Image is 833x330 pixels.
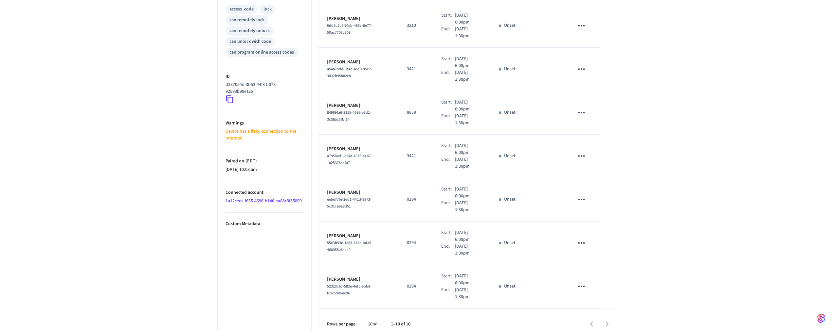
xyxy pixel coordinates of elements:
[455,99,483,113] p: [DATE] 6:00pm
[407,283,426,290] p: 0294
[504,109,516,116] p: Unset
[263,6,272,13] div: lock
[327,276,391,283] p: [PERSON_NAME]
[226,198,302,204] a: 1a12ceea-f635-4696-b140-ea88c3f35090
[229,38,271,45] div: can unlock with code
[327,197,371,209] span: ee5e77fe-2ed1-442d-9872-5c3cca8a9d51
[229,6,254,13] div: access_code
[327,321,357,328] p: Rows per page:
[226,128,303,142] p: Device has a flaky connection to the internet.
[226,166,303,173] p: [DATE] 10:03 am
[244,158,257,164] span: ( EDT )
[229,27,270,34] div: can remotely unlock
[441,229,455,243] div: Start:
[226,73,303,80] p: ID
[441,113,455,126] div: End:
[441,142,455,156] div: Start:
[441,287,455,300] div: End:
[327,110,371,122] span: 849f84a6-2155-4686-a3d1-3c38ac3fbf14
[455,200,483,213] p: [DATE] 1:30pm
[407,22,426,29] p: 3210
[327,233,391,239] p: [PERSON_NAME]
[327,66,372,79] span: 454a78dd-0a4c-45c0-95c2-3832b95802c8
[441,69,455,83] div: End:
[407,239,426,246] p: 0294
[407,153,426,159] p: 3421
[441,99,455,113] div: Start:
[441,12,455,26] div: Start:
[327,102,391,109] p: [PERSON_NAME]
[407,196,426,203] p: 0294
[504,196,516,203] p: Unset
[407,109,426,116] p: 8839
[455,186,483,200] p: [DATE] 6:00pm
[441,26,455,40] div: End:
[327,240,372,253] span: 5563b93e-1e63-443a-bda5-466058a64cc0
[455,12,483,26] p: [DATE] 6:00pm
[504,283,516,290] p: Unset
[455,26,483,40] p: [DATE] 1:30pm
[441,200,455,213] div: End:
[455,243,483,257] p: [DATE] 1:30pm
[327,189,391,196] p: [PERSON_NAME]
[441,273,455,287] div: Start:
[441,243,455,257] div: End:
[365,320,380,329] div: 10
[504,239,516,246] p: Unset
[226,221,303,227] p: Custom Metadata
[455,229,483,243] p: [DATE] 6:00pm
[226,120,303,127] p: Warnings
[504,66,516,73] p: Unset
[391,321,410,328] p: 1–10 of 10
[455,69,483,83] p: [DATE] 1:30pm
[455,287,483,300] p: [DATE] 1:30pm
[327,15,391,22] p: [PERSON_NAME]
[455,156,483,170] p: [DATE] 1:30pm
[817,313,825,323] img: SeamLogoGradient.69752ec5.svg
[226,158,303,165] p: Paired on
[229,49,294,56] div: can program online access codes
[327,146,391,153] p: [PERSON_NAME]
[327,284,371,296] span: 52323c6c-582e-4ef5-9bb8-f69c59e5ec96
[327,59,391,66] p: [PERSON_NAME]
[407,66,426,73] p: 3421
[504,22,516,29] p: Unset
[327,23,372,35] span: 9dd5c5bf-90eb-485c-8e77-50ac7703c708
[441,56,455,69] div: Start:
[229,17,264,24] div: can remotely lock
[455,273,483,287] p: [DATE] 6:00pm
[504,153,516,159] p: Unset
[455,142,483,156] p: [DATE] 6:00pm
[455,113,483,126] p: [DATE] 1:30pm
[441,186,455,200] div: Start:
[226,81,301,95] p: d287054d-3b53-44f8-b078-92593b90e1c5
[441,156,455,170] div: End:
[327,153,372,166] span: a7958ad1-c24a-4575-a4b7-10253764cfa7
[455,56,483,69] p: [DATE] 6:00pm
[226,189,303,196] p: Connected account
